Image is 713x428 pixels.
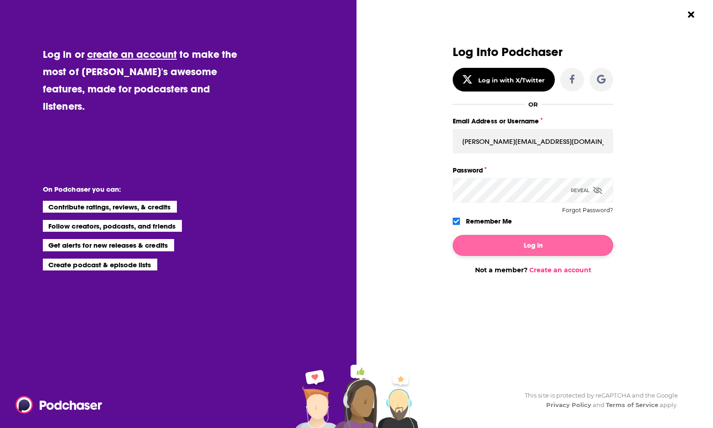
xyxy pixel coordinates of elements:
[682,6,700,23] button: Close Button
[15,396,96,413] a: Podchaser - Follow, Share and Rate Podcasts
[453,235,613,256] button: Log In
[528,101,538,108] div: OR
[606,401,658,408] a: Terms of Service
[453,164,613,176] label: Password
[571,178,602,203] div: Reveal
[453,129,613,153] input: Email Address or Username
[517,391,678,410] div: This site is protected by reCAPTCHA and the Google and apply.
[43,259,157,270] li: Create podcast & episode lists
[562,207,613,214] button: Forgot Password?
[453,68,555,92] button: Log in with X/Twitter
[87,48,177,61] a: create an account
[466,215,512,227] label: Remember Me
[529,266,591,274] a: Create an account
[453,266,613,274] div: Not a member?
[453,115,613,127] label: Email Address or Username
[15,396,103,413] img: Podchaser - Follow, Share and Rate Podcasts
[43,239,174,251] li: Get alerts for new releases & credits
[478,76,545,84] div: Log in with X/Twitter
[43,220,182,232] li: Follow creators, podcasts, and friends
[43,201,177,213] li: Contribute ratings, reviews, & credits
[43,185,225,194] li: On Podchaser you can:
[453,46,613,59] h3: Log Into Podchaser
[546,401,592,408] a: Privacy Policy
